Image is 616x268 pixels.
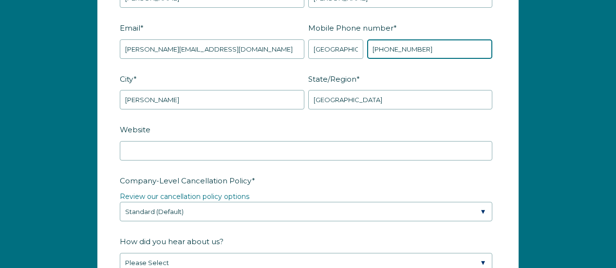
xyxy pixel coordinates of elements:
span: City [120,71,133,87]
span: Company-Level Cancellation Policy [120,173,252,188]
a: Review our cancellation policy options [120,192,249,201]
span: Mobile Phone number [308,20,393,36]
span: Email [120,20,140,36]
span: How did you hear about us? [120,234,224,249]
span: Website [120,122,150,137]
span: State/Region [308,71,356,87]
